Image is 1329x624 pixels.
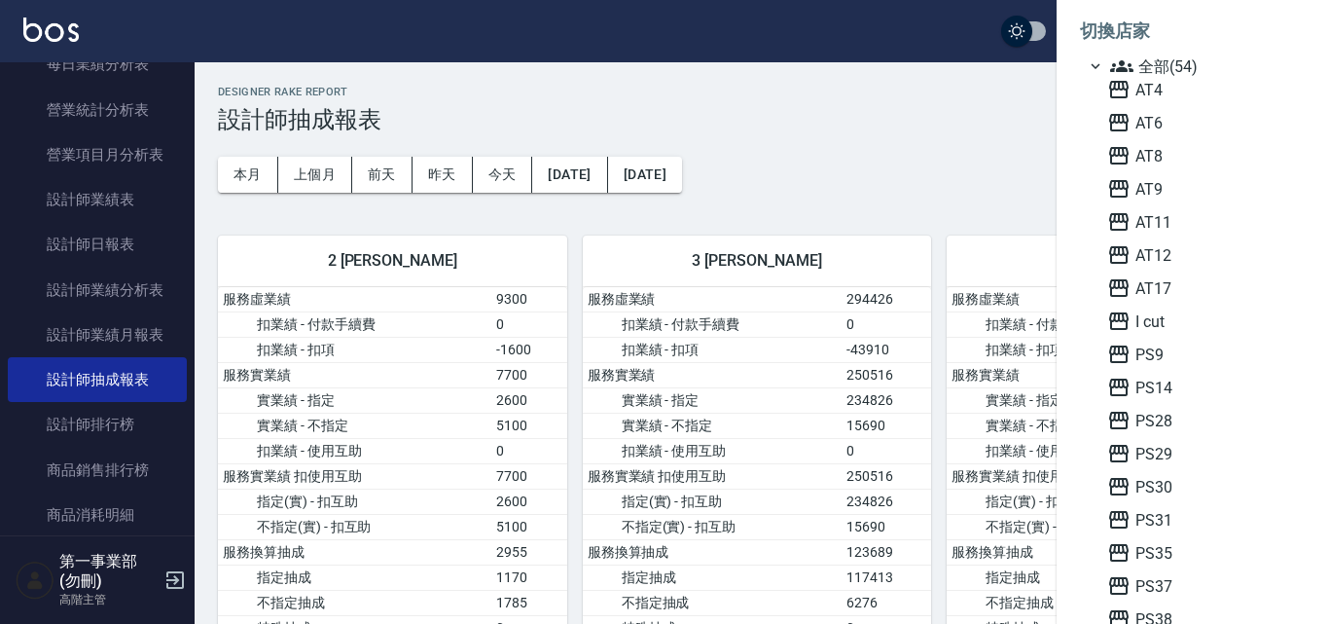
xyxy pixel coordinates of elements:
[1107,111,1298,134] span: AT6
[1107,409,1298,432] span: PS28
[1107,442,1298,465] span: PS29
[1110,55,1298,78] span: 全部(54)
[1107,78,1298,101] span: AT4
[1107,508,1298,532] span: PS31
[1107,475,1298,498] span: PS30
[1107,343,1298,366] span: PS9
[1080,8,1306,55] li: 切換店家
[1107,310,1298,333] span: I cut
[1107,243,1298,267] span: AT12
[1107,541,1298,565] span: PS35
[1107,276,1298,300] span: AT17
[1107,177,1298,201] span: AT9
[1107,376,1298,399] span: PS14
[1107,144,1298,167] span: AT8
[1107,574,1298,598] span: PS37
[1107,210,1298,234] span: AT11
